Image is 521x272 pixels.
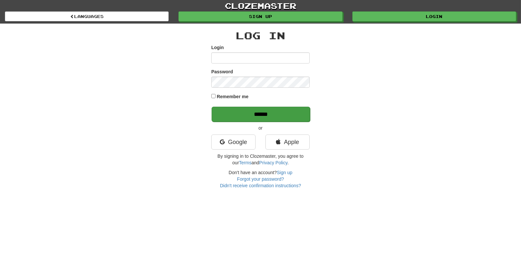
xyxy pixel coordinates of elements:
[352,11,516,21] a: Login
[211,153,310,166] p: By signing in to Clozemaster, you agree to our and .
[259,160,287,165] a: Privacy Policy
[211,135,256,150] a: Google
[277,170,292,175] a: Sign up
[5,11,169,21] a: Languages
[211,169,310,189] div: Don't have an account?
[239,160,251,165] a: Terms
[211,30,310,41] h2: Log In
[211,68,233,75] label: Password
[237,176,284,182] a: Forgot your password?
[265,135,310,150] a: Apple
[178,11,342,21] a: Sign up
[220,183,301,188] a: Didn't receive confirmation instructions?
[211,44,224,51] label: Login
[217,93,249,100] label: Remember me
[211,125,310,131] p: or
